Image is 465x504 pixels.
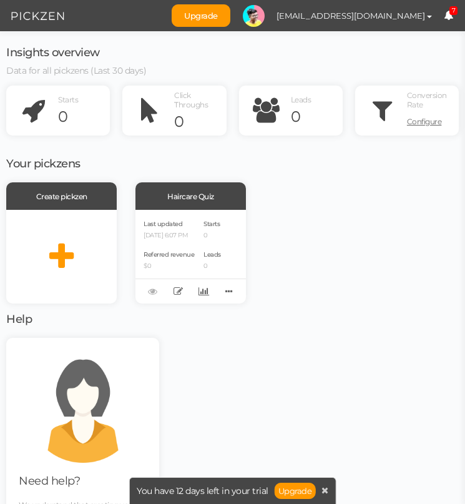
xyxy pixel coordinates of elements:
a: Configure [407,112,456,131]
div: 0 [58,107,107,126]
div: 0 [174,112,223,131]
p: 0 [203,232,221,240]
span: Your pickzens [6,157,81,170]
span: Create pickzen [36,192,87,201]
span: Data for all pickzens (Last 30 days) [6,65,146,76]
span: Click Throughs [174,91,208,109]
p: $0 [144,262,194,270]
span: Conversion Rate [407,91,447,109]
span: Starts [203,220,220,228]
img: Pickzen logo [11,9,64,24]
span: Leads [203,250,221,259]
span: Configure [407,117,442,126]
img: 9ade8e5567f38cd1f70b409fce0dfc36 [243,5,265,27]
p: [DATE] 6:07 PM [144,232,194,240]
span: [EMAIL_ADDRESS][DOMAIN_NAME] [277,11,425,21]
p: 0 [203,262,221,270]
span: Leads [291,95,311,104]
span: 7 [449,6,458,16]
span: Last updated [144,220,182,228]
button: [EMAIL_ADDRESS][DOMAIN_NAME] [265,5,444,26]
span: Starts [58,95,78,104]
span: Referred revenue [144,250,194,259]
a: Upgrade [275,483,316,499]
img: support.png [27,350,139,463]
span: Help [6,312,32,326]
div: 0 [291,107,340,126]
span: Insights overview [6,46,100,59]
div: Haircare Quiz [135,182,246,210]
a: Upgrade [172,4,230,27]
span: Need help? [19,474,80,488]
span: You have 12 days left in your trial [137,487,268,495]
div: Last updated [DATE] 6:07 PM Referred revenue $0 Starts 0 Leads 0 [135,210,246,304]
